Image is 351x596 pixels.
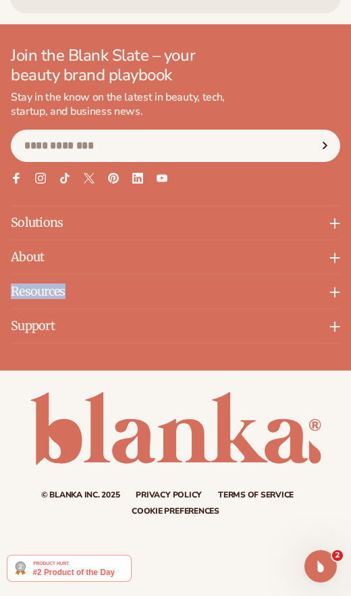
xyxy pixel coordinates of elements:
[218,487,294,503] a: Terms of service
[332,550,343,561] span: 2
[11,275,340,308] p: Resources
[310,130,340,162] button: Subscribe
[11,206,340,240] p: Solutions
[11,240,340,274] p: About
[132,503,219,519] a: Cookie preferences
[41,489,120,500] small: © Blanka Inc. 2025
[11,90,232,119] p: Stay in the know on the latest in beauty, tech, startup, and business news.
[11,309,340,343] p: Support
[11,46,232,85] p: Join the Blank Slate – your beauty brand playbook
[304,550,337,583] iframe: Intercom live chat
[136,487,202,503] a: Privacy policy
[142,554,344,589] iframe: Customer reviews powered by Trustpilot
[7,555,132,582] img: Blanka - Start a beauty or cosmetic line in under 5 minutes | Product Hunt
